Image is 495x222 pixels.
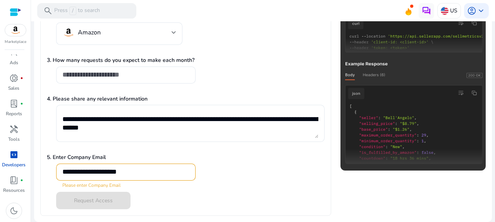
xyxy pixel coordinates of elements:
p: Ads [10,59,18,66]
span: fiber_manual_record [20,77,23,80]
span: fiber_manual_record [20,102,23,105]
p: Sales [8,85,19,92]
img: amazon.svg [5,24,26,36]
span: fiber_manual_record [20,179,23,182]
h4: Amazon [78,29,101,36]
p: Developers [2,161,26,168]
p: US [450,4,457,17]
span: code_blocks [9,150,19,159]
span: lab_profile [9,99,19,108]
p: 5. Enter Company Email [47,153,325,161]
span: account_circle [467,6,476,15]
img: us.svg [441,7,449,15]
span: keyboard_arrow_down [476,6,486,15]
p: 4. Please share any relevant information [47,95,325,103]
p: Reports [6,110,22,117]
p: Resources [3,187,25,194]
p: Marketplace [5,39,26,45]
span: book_4 [9,176,19,185]
span: campaign [9,48,19,57]
span: / [69,7,76,15]
mat-error: Please enter Company Email [62,181,189,189]
p: Press to search [54,7,100,15]
p: Tools [8,136,20,143]
img: amazon.svg [62,26,75,39]
p: 3. How many requests do you expect to make each month? [47,56,325,64]
span: donut_small [9,73,19,83]
span: dark_mode [9,206,19,215]
span: handyman [9,125,19,134]
span: search [43,6,53,15]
